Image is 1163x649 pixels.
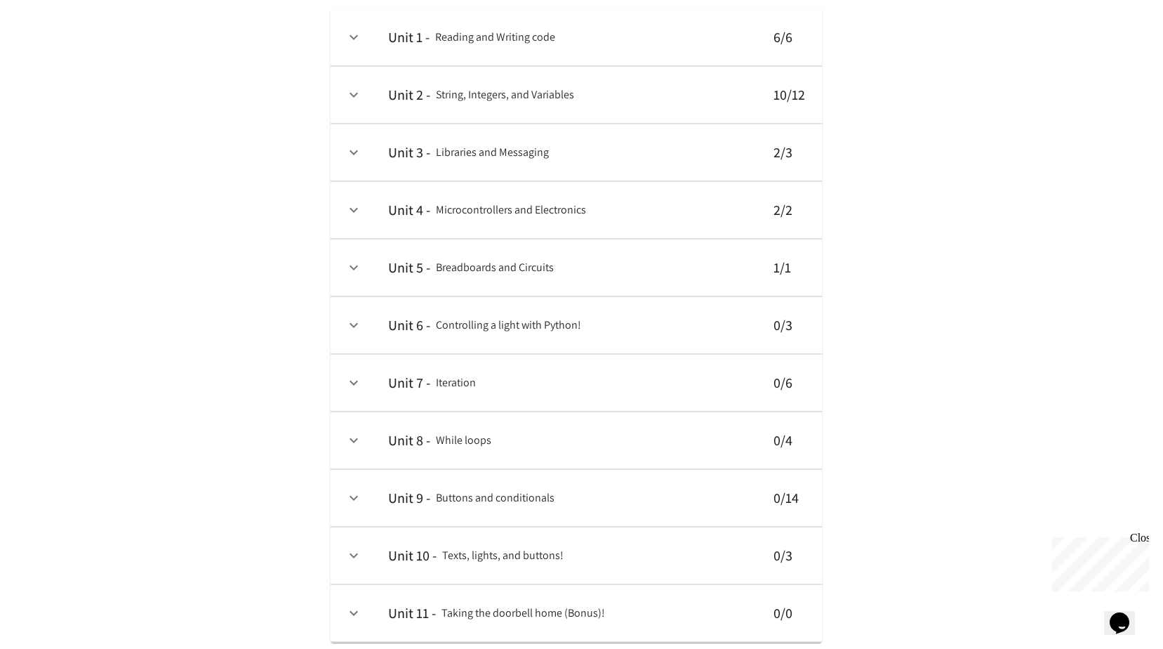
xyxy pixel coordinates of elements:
[436,258,554,277] h6: Breadboards and Circuits
[1046,532,1149,591] iframe: chat widget
[436,143,549,162] h6: Libraries and Messaging
[342,25,366,49] button: expand row
[342,198,366,222] button: expand row
[436,200,586,220] h6: Microcontrollers and Electronics
[388,372,430,394] h6: Unit 7 -
[388,256,430,279] h6: Unit 5 -
[436,85,574,105] h6: String, Integers, and Variables
[388,199,430,221] h6: Unit 4 -
[435,27,555,47] h6: Reading and Writing code
[773,487,805,509] h6: 0 / 14
[436,431,491,450] h6: While loops
[342,256,366,280] button: expand row
[342,544,366,568] button: expand row
[388,26,430,48] h6: Unit 1 -
[342,486,366,510] button: expand row
[342,601,366,625] button: expand row
[342,428,366,452] button: expand row
[436,315,581,335] h6: Controlling a light with Python!
[388,84,430,106] h6: Unit 2 -
[388,487,430,509] h6: Unit 9 -
[342,140,366,164] button: expand row
[388,602,436,624] h6: Unit 11 -
[6,6,97,89] div: Chat with us now!Close
[773,602,805,624] h6: 0 / 0
[388,429,430,452] h6: Unit 8 -
[342,313,366,337] button: expand row
[773,199,805,221] h6: 2 / 2
[436,488,554,508] h6: Buttons and conditionals
[441,603,605,623] h6: Taking the doorbell home (Bonus)!
[773,314,805,336] h6: 0 / 3
[388,544,437,567] h6: Unit 10 -
[442,546,564,565] h6: Texts, lights, and buttons!
[773,26,805,48] h6: 6 / 6
[773,141,805,164] h6: 2 / 3
[773,256,805,279] h6: 1 / 1
[388,141,430,164] h6: Unit 3 -
[331,9,822,643] table: collapsible table
[388,314,430,336] h6: Unit 6 -
[436,373,476,393] h6: Iteration
[342,371,366,395] button: expand row
[773,372,805,394] h6: 0 / 6
[773,544,805,567] h6: 0 / 3
[773,84,805,106] h6: 10 / 12
[1104,593,1149,635] iframe: chat widget
[342,83,366,107] button: expand row
[773,429,805,452] h6: 0 / 4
